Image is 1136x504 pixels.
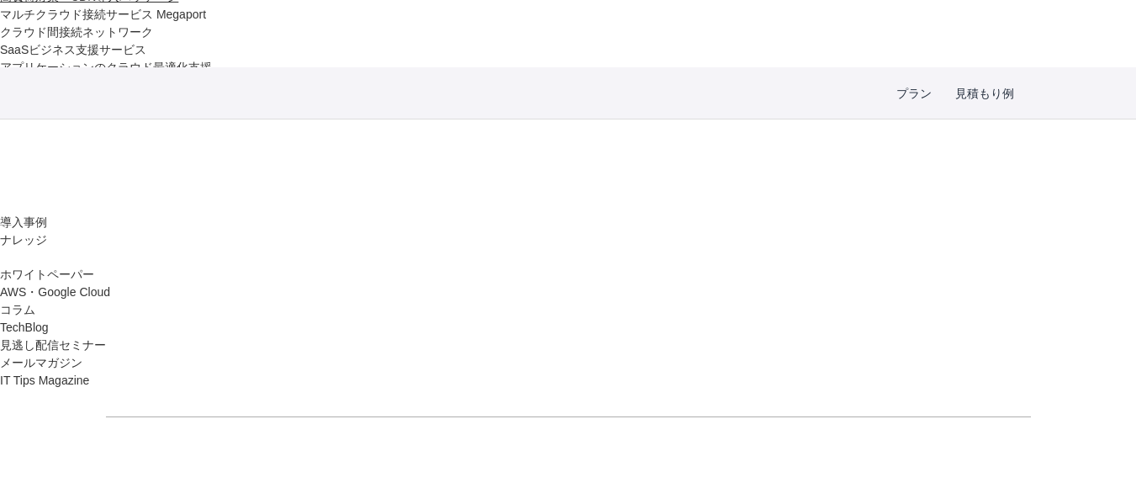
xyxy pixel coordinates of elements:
[532,461,546,468] img: 矢印
[818,148,832,155] img: 矢印
[955,84,1014,102] a: 見積もり例
[291,131,560,172] a: 資料を請求する
[577,131,846,172] a: まずは相談する
[818,461,832,468] img: 矢印
[532,148,546,155] img: 矢印
[896,84,932,102] a: プラン
[291,444,560,485] a: 資料を請求する
[577,444,846,485] a: まずは相談する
